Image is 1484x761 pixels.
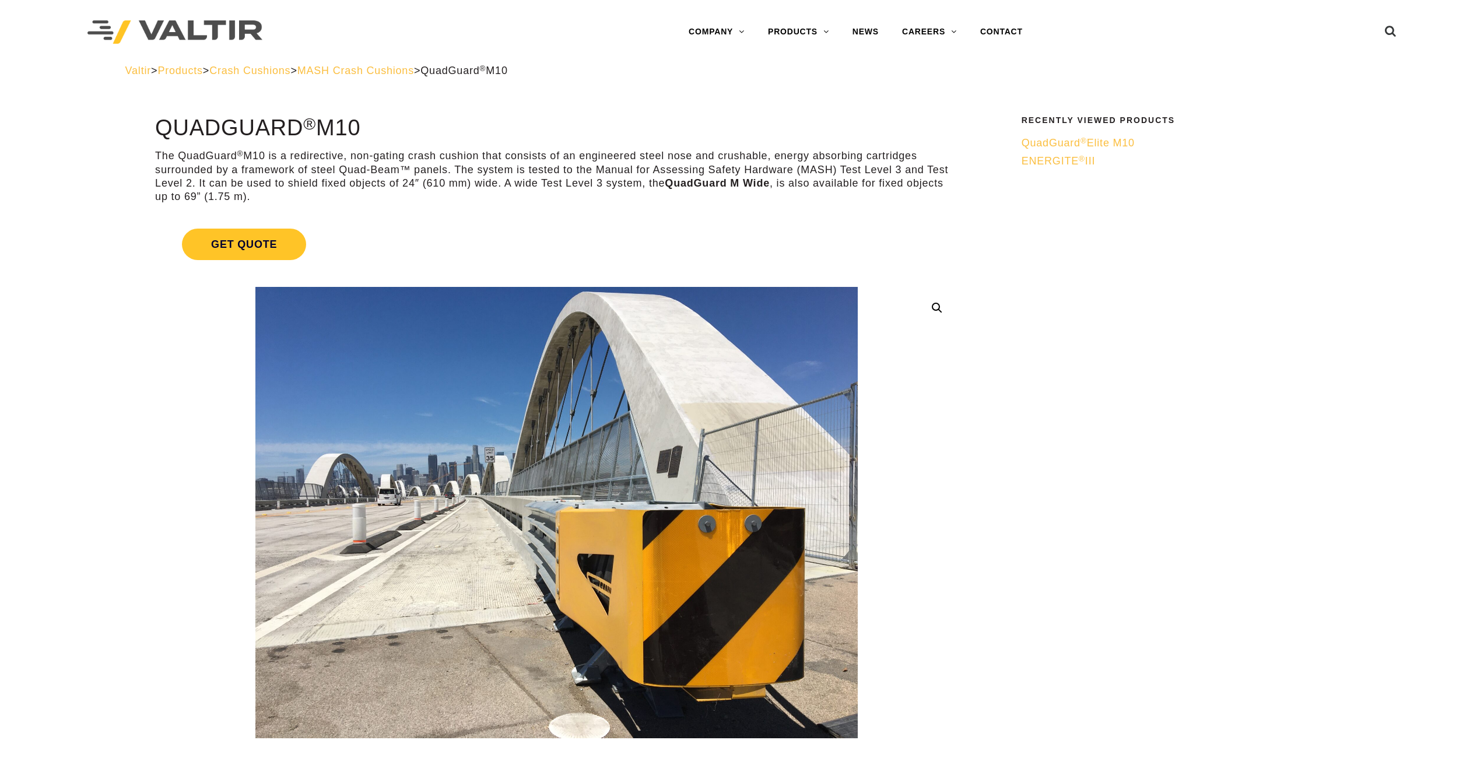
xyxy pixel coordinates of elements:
span: QuadGuard M10 [420,65,507,76]
a: QuadGuard®Elite M10 [1022,136,1352,150]
a: Valtir [125,65,151,76]
a: Products [157,65,202,76]
a: NEWS [841,20,890,44]
a: COMPANY [677,20,756,44]
sup: ® [303,114,316,133]
span: Get Quote [182,229,306,260]
a: PRODUCTS [756,20,841,44]
h1: QuadGuard M10 [155,116,958,141]
sup: ® [237,149,244,158]
a: Get Quote [155,215,958,274]
a: ENERGITE®III [1022,155,1352,168]
p: The QuadGuard M10 is a redirective, non-gating crash cushion that consists of an engineered steel... [155,149,958,204]
img: Valtir [87,20,262,44]
a: CONTACT [969,20,1034,44]
strong: QuadGuard M Wide [665,177,770,189]
span: QuadGuard Elite M10 [1022,137,1135,149]
a: Crash Cushions [209,65,290,76]
a: CAREERS [890,20,969,44]
sup: ® [1080,136,1087,145]
sup: ® [1079,155,1085,163]
h2: Recently Viewed Products [1022,116,1352,125]
span: ENERGITE III [1022,155,1096,167]
a: MASH Crash Cushions [297,65,414,76]
div: > > > > [125,64,1359,78]
sup: ® [480,64,486,73]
